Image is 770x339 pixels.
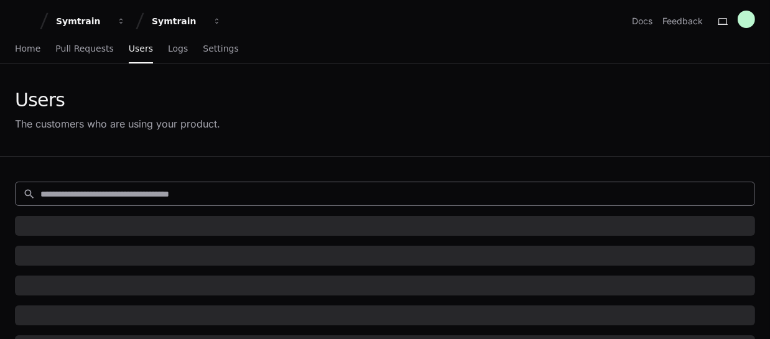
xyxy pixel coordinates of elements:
[147,10,226,32] button: Symtrain
[55,35,113,63] a: Pull Requests
[15,116,220,131] div: The customers who are using your product.
[129,35,153,63] a: Users
[15,35,40,63] a: Home
[23,188,35,200] mat-icon: search
[15,89,220,111] div: Users
[168,35,188,63] a: Logs
[51,10,131,32] button: Symtrain
[203,45,238,52] span: Settings
[152,15,205,27] div: Symtrain
[55,45,113,52] span: Pull Requests
[632,15,652,27] a: Docs
[203,35,238,63] a: Settings
[129,45,153,52] span: Users
[168,45,188,52] span: Logs
[662,15,703,27] button: Feedback
[15,45,40,52] span: Home
[56,15,109,27] div: Symtrain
